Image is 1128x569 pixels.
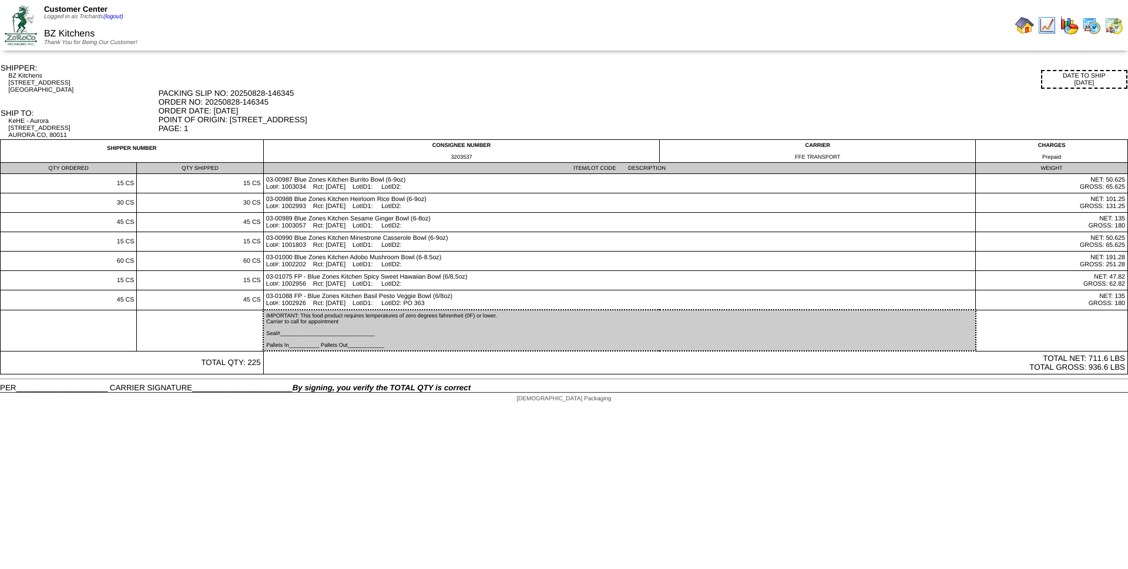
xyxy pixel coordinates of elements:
[1104,16,1123,35] img: calendarinout.gif
[1,232,137,252] td: 15 CS
[662,154,973,160] div: FFE TRANSPORT
[1,213,137,232] td: 45 CS
[1,271,137,290] td: 15 CS
[976,290,1128,310] td: NET: 135 GROSS: 180
[293,383,471,392] span: By signing, you verify the TOTAL QTY is correct
[976,271,1128,290] td: NET: 47.82 GROSS: 62.82
[976,163,1128,174] td: WEIGHT
[263,252,975,271] td: 03-01000 Blue Zones Kitchen Adobo Mushroom Bowl (6-8.5oz) Lot#: 1002202 Rct: [DATE] LotID1: LotID2:
[1060,16,1079,35] img: graph.gif
[1082,16,1101,35] img: calendarprod.gif
[44,39,137,46] span: Thank You for Being Our Customer!
[516,396,611,402] span: [DEMOGRAPHIC_DATA] Packaging
[137,193,263,213] td: 30 CS
[263,232,975,252] td: 03-00990 Blue Zones Kitchen Minestrone Casserole Bowl (6-9oz) Lot#: 1001803 Rct: [DATE] LotID1: L...
[976,232,1128,252] td: NET: 50.625 GROSS: 65.625
[263,271,975,290] td: 03-01075 FP - Blue Zones Kitchen Spicy Sweet Hawaiian Bowl (6/8.5oz) Lot#: 1002956 Rct: [DATE] Lo...
[137,252,263,271] td: 60 CS
[8,72,157,93] div: BZ Kitchens [STREET_ADDRESS] [GEOGRAPHIC_DATA]
[159,89,1127,133] div: PACKING SLIP NO: 20250828-146345 ORDER NO: 20250828-146345 ORDER DATE: [DATE] POINT OF ORIGIN: [S...
[137,290,263,310] td: 45 CS
[1041,70,1127,89] div: DATE TO SHIP [DATE]
[976,213,1128,232] td: NET: 135 GROSS: 180
[137,232,263,252] td: 15 CS
[44,5,108,14] span: Customer Center
[1038,16,1056,35] img: line_graph.gif
[263,193,975,213] td: 03-00988 Blue Zones Kitchen Heirloom Rice Bowl (6-9oz) Lot#: 1002993 Rct: [DATE] LotID1: LotID2:
[44,29,95,39] span: BZ Kitchens
[1,252,137,271] td: 60 CS
[1,140,264,163] td: SHIPPER NUMBER
[976,193,1128,213] td: NET: 101.25 GROSS: 131.25
[1,174,137,193] td: 15 CS
[263,140,660,163] td: CONSIGNEE NUMBER
[103,14,123,20] a: (logout)
[263,163,975,174] td: ITEM/LOT CODE DESCRIPTION
[976,140,1128,163] td: CHARGES
[660,140,976,163] td: CARRIER
[137,163,263,174] td: QTY SHIPPED
[1,63,157,72] div: SHIPPER:
[1,163,137,174] td: QTY ORDERED
[1,351,264,374] td: TOTAL QTY: 225
[137,271,263,290] td: 15 CS
[5,5,37,45] img: ZoRoCo_Logo(Green%26Foil)%20jpg.webp
[1015,16,1034,35] img: home.gif
[137,213,263,232] td: 45 CS
[263,290,975,310] td: 03-01088 FP - Blue Zones Kitchen Basil Pesto Veggie Bowl (6/8oz) Lot#: 1002926 Rct: [DATE] LotID1...
[263,174,975,193] td: 03-00987 Blue Zones Kitchen Burrito Bowl (6-9oz) Lot#: 1003034 Rct: [DATE] LotID1: LotID2:
[1,193,137,213] td: 30 CS
[263,213,975,232] td: 03-00989 Blue Zones Kitchen Sesame Ginger Bowl (6-8oz) Lot#: 1003057 Rct: [DATE] LotID1: LotID2:
[976,174,1128,193] td: NET: 50.625 GROSS: 65.625
[266,154,657,160] div: 3203537
[978,154,1125,160] div: Prepaid
[976,252,1128,271] td: NET: 191.28 GROSS: 251.28
[1,109,157,118] div: SHIP TO:
[44,14,123,20] span: Logged in as Trichards
[8,118,157,139] div: KeHE - Aurora [STREET_ADDRESS] AURORA CO, 80011
[263,351,1127,374] td: TOTAL NET: 711.6 LBS TOTAL GROSS: 936.6 LBS
[137,174,263,193] td: 15 CS
[263,310,975,351] td: IMPORTANT: This food product requires temperatures of zero degrees fahrenheit (0F) or lower. Carr...
[1,290,137,310] td: 45 CS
